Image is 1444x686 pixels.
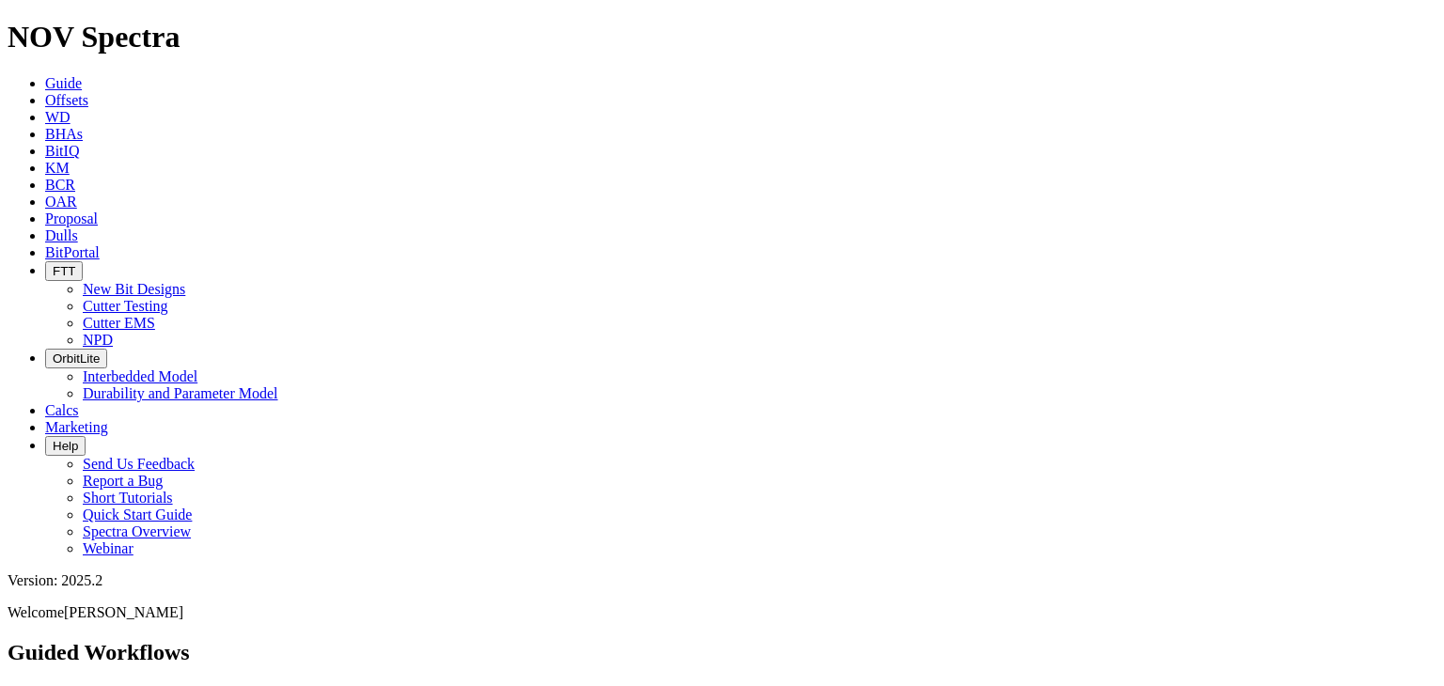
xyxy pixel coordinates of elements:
[45,160,70,176] a: KM
[83,490,173,506] a: Short Tutorials
[83,473,163,489] a: Report a Bug
[64,604,183,620] span: [PERSON_NAME]
[8,640,1436,665] h2: Guided Workflows
[83,540,133,556] a: Webinar
[45,436,86,456] button: Help
[83,315,155,331] a: Cutter EMS
[45,402,79,418] a: Calcs
[8,572,1436,589] div: Version: 2025.2
[53,264,75,278] span: FTT
[45,419,108,435] a: Marketing
[45,143,79,159] a: BitIQ
[45,261,83,281] button: FTT
[83,368,197,384] a: Interbedded Model
[83,456,195,472] a: Send Us Feedback
[83,332,113,348] a: NPD
[45,92,88,108] a: Offsets
[83,298,168,314] a: Cutter Testing
[45,126,83,142] a: BHAs
[53,351,100,366] span: OrbitLite
[45,210,98,226] a: Proposal
[45,75,82,91] a: Guide
[53,439,78,453] span: Help
[45,109,71,125] a: WD
[8,604,1436,621] p: Welcome
[83,385,278,401] a: Durability and Parameter Model
[45,194,77,210] a: OAR
[45,227,78,243] a: Dulls
[45,244,100,260] a: BitPortal
[83,507,192,522] a: Quick Start Guide
[45,349,107,368] button: OrbitLite
[83,523,191,539] a: Spectra Overview
[83,281,185,297] a: New Bit Designs
[8,20,1436,55] h1: NOV Spectra
[45,177,75,193] a: BCR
